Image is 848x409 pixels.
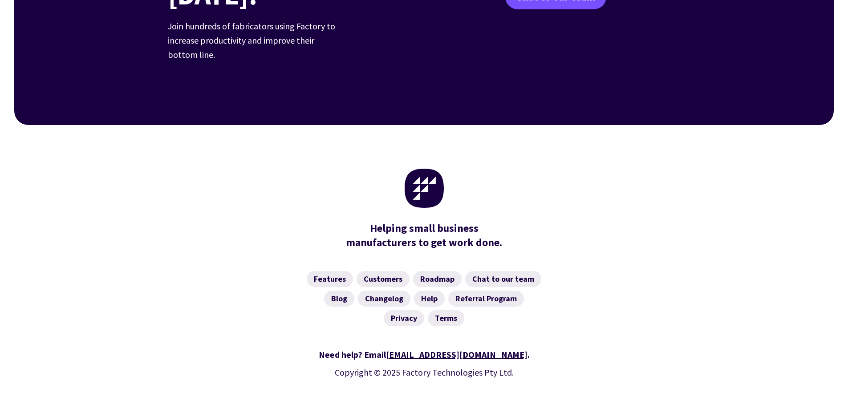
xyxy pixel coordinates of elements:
[370,221,479,235] mark: Helping small business
[168,19,341,62] p: Join hundreds of fabricators using Factory to increase productivity and improve their bottom line.
[324,291,354,307] a: Blog
[168,348,681,362] div: Need help? Email .
[413,271,462,287] a: Roadmap
[414,291,445,307] a: Help
[358,291,410,307] a: Changelog
[700,313,848,409] iframe: Chat Widget
[168,365,681,380] p: Copyright © 2025 Factory Technologies Pty Ltd.
[307,271,353,287] a: Features
[386,349,527,360] a: [EMAIL_ADDRESS][DOMAIN_NAME]
[168,271,681,326] nav: Footer Navigation
[342,221,507,250] div: manufacturers to get work done.
[384,310,424,326] a: Privacy
[448,291,524,307] a: Referral Program
[428,310,464,326] a: Terms
[357,271,410,287] a: Customers
[465,271,541,287] a: Chat to our team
